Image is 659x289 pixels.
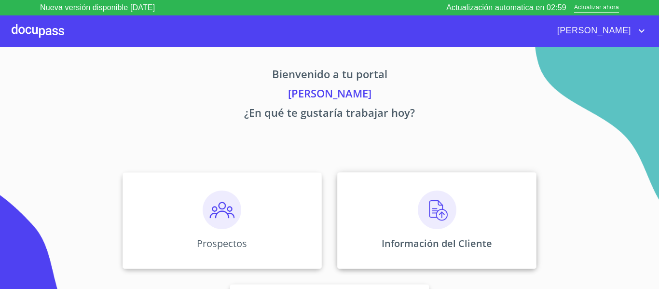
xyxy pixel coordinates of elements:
button: account of current user [550,23,647,39]
p: Nueva versión disponible [DATE] [40,2,155,14]
span: [PERSON_NAME] [550,23,636,39]
img: carga.png [418,191,456,229]
span: Actualizar ahora [574,3,619,13]
p: Información del Cliente [382,237,492,250]
p: Bienvenido a tu portal [32,66,627,85]
img: prospectos.png [203,191,241,229]
p: Prospectos [197,237,247,250]
p: ¿En qué te gustaría trabajar hoy? [32,105,627,124]
p: Actualización automatica en 02:59 [446,2,566,14]
p: [PERSON_NAME] [32,85,627,105]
